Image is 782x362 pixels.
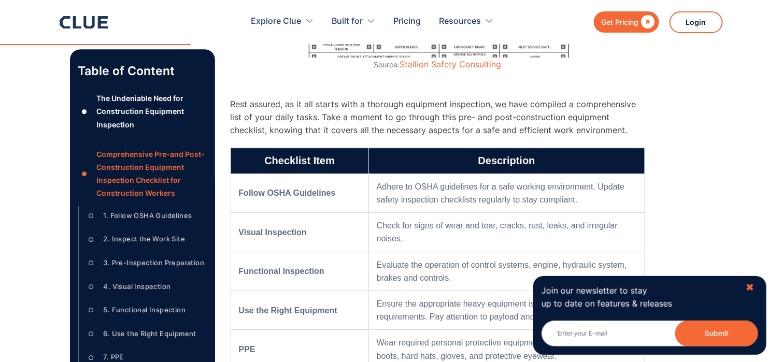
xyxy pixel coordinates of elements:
[231,75,645,88] p: ‍
[639,16,655,28] div: 
[368,148,645,173] th: Description
[231,148,368,173] th: Checklist Item
[85,326,97,342] div: ○
[85,279,97,294] div: ○
[368,291,645,329] td: Ensure the appropriate heavy equipment is used considering job requirements. Pay attention to pay...
[103,303,186,316] div: 5. Functional Inspection
[103,327,196,340] div: 6. Use the Right Equipment
[85,279,207,294] a: ○4. Visual Inspection
[231,252,368,291] td: Functional Inspection
[85,302,97,318] div: ○
[368,173,645,212] td: Adhere to OSHA guidelines for a safe working environment. Update safety inspection checklists reg...
[231,98,645,137] p: Rest assured, as it all starts with a thorough equipment inspection, we have compiled a comprehen...
[332,5,376,38] div: Built for
[368,252,645,291] td: Evaluate the operation of control systems, engine, hydraulic system, brakes and controls.
[85,208,97,224] div: ○
[103,209,192,222] div: 1. Follow OSHA Guidelines
[231,213,368,252] td: Visual Inspection
[78,63,207,79] p: Table of Content
[85,231,97,247] div: ○
[542,284,736,310] p: Join our newsletter to stay up to date on features & releases
[394,5,421,38] a: Pricing
[78,148,207,200] a: ●Comprehensive Pre-and Post-Construction Equipment Inspection Checklist for Construction Workers
[231,291,368,329] td: Use the Right Equipment
[675,321,758,346] button: Submit
[332,5,363,38] div: Built for
[85,326,207,342] a: ○6. Use the Right Equipment
[103,233,185,245] div: 2. Inspect the Work Site
[78,104,91,119] div: ●
[439,5,494,38] div: Resources
[103,256,204,269] div: 3. Pre-Inspection Preparation
[746,281,755,294] div: ✖
[594,11,659,33] a: Get Pricing
[439,5,481,38] div: Resources
[85,255,207,271] a: ○3. Pre-Inspection Preparation
[400,59,502,69] a: Stallion Safety Consulting
[231,173,368,212] td: Follow OSHA Guidelines
[670,11,723,33] a: Login
[96,148,206,200] div: Comprehensive Pre-and Post-Construction Equipment Inspection Checklist for Construction Workers
[542,321,758,346] input: Enter your E-mail
[368,213,645,252] td: Check for signs of wear and tear, cracks, rust, leaks, and irregular noises.
[251,5,314,38] div: Explore Clue
[103,280,170,293] div: 4. Visual Inspection
[78,92,207,131] a: ●The Undeniable Need for Construction Equipment Inspection
[602,16,639,28] div: Get Pricing
[231,60,645,69] figcaption: Source:
[251,5,302,38] div: Explore Clue
[85,231,207,247] a: ○2. Inspect the Work Site
[85,302,207,318] a: ○5. Functional Inspection
[78,166,91,181] div: ●
[85,255,97,271] div: ○
[96,92,206,131] div: The Undeniable Need for Construction Equipment Inspection
[85,208,207,224] a: ○1. Follow OSHA Guidelines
